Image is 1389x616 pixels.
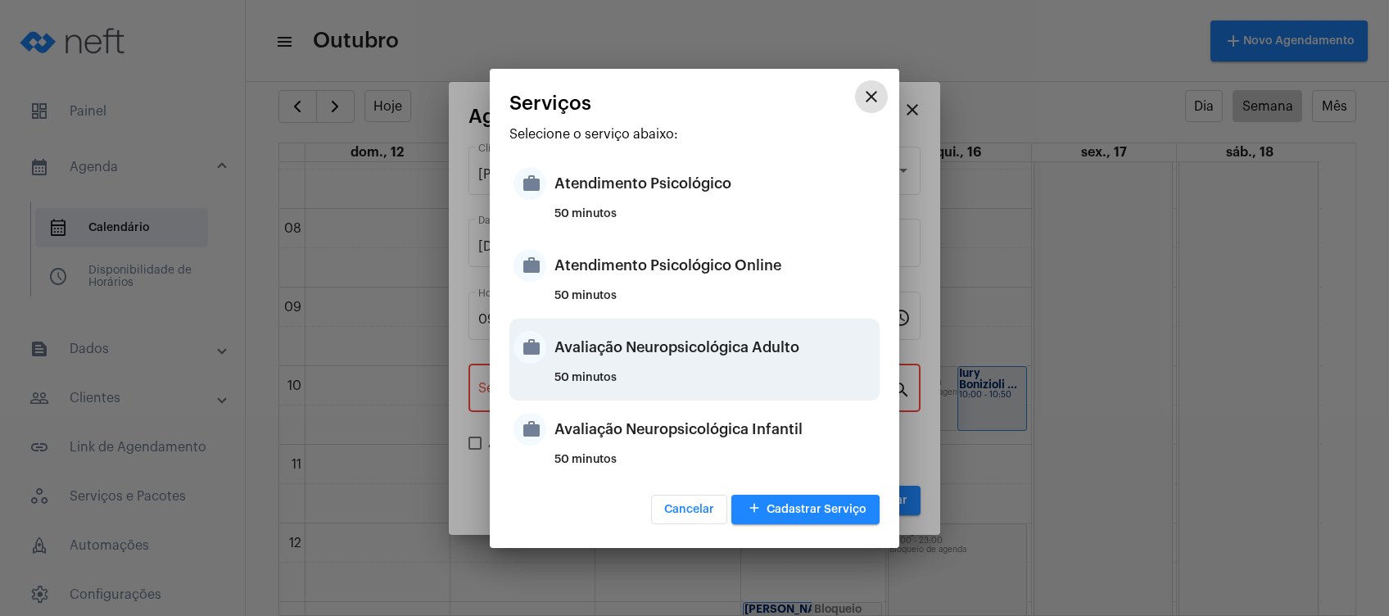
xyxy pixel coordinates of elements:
button: Cancelar [651,495,727,524]
mat-icon: close [862,87,881,106]
p: Selecione o serviço abaixo: [509,127,880,142]
div: 50 minutos [554,208,875,233]
span: Cancelar [664,504,714,515]
mat-icon: work [514,331,546,364]
button: Cadastrar Serviço [731,495,880,524]
mat-icon: work [514,167,546,200]
mat-icon: work [514,249,546,282]
mat-icon: work [514,413,546,446]
div: 50 minutos [554,290,875,315]
div: 50 minutos [554,454,875,478]
div: Avaliação Neuropsicológica Adulto [554,323,875,372]
div: Atendimento Psicológico [554,159,875,208]
span: Serviços [509,93,591,114]
div: Atendimento Psicológico Online [554,241,875,290]
div: Avaliação Neuropsicológica Infantil [554,405,875,454]
mat-icon: add [744,498,764,520]
span: Cadastrar Serviço [744,504,866,515]
div: 50 minutos [554,372,875,396]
